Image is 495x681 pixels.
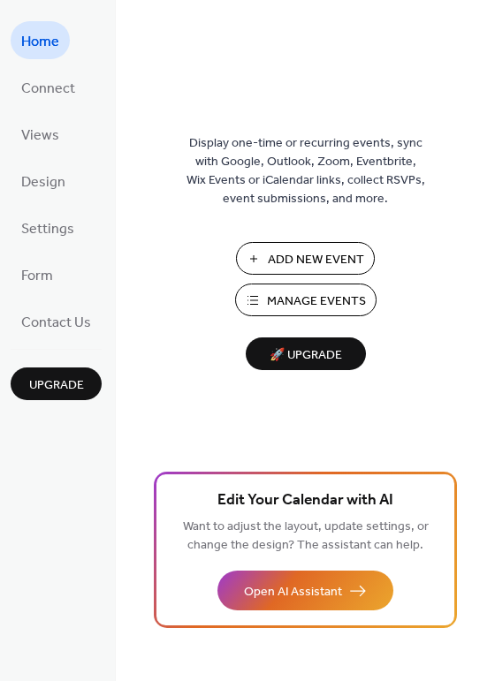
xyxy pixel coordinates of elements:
[11,302,102,340] a: Contact Us
[11,255,64,293] a: Form
[21,28,59,56] span: Home
[187,134,425,208] span: Display one-time or recurring events, sync with Google, Outlook, Zoom, Eventbrite, Wix Events or ...
[11,367,102,400] button: Upgrade
[11,208,85,246] a: Settings
[235,284,377,316] button: Manage Events
[21,169,65,196] span: Design
[29,376,84,395] span: Upgrade
[246,337,366,370] button: 🚀 Upgrade
[11,68,86,106] a: Connect
[21,309,91,337] span: Contact Us
[21,122,59,149] span: Views
[256,344,355,367] span: 🚀 Upgrade
[217,488,393,513] span: Edit Your Calendar with AI
[21,75,75,102] span: Connect
[11,21,70,59] a: Home
[244,583,342,602] span: Open AI Assistant
[11,115,70,153] a: Views
[236,242,375,275] button: Add New Event
[21,216,74,243] span: Settings
[217,571,393,610] button: Open AI Assistant
[267,292,366,311] span: Manage Events
[11,162,76,200] a: Design
[268,251,364,269] span: Add New Event
[183,515,429,557] span: Want to adjust the layout, update settings, or change the design? The assistant can help.
[21,262,53,290] span: Form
